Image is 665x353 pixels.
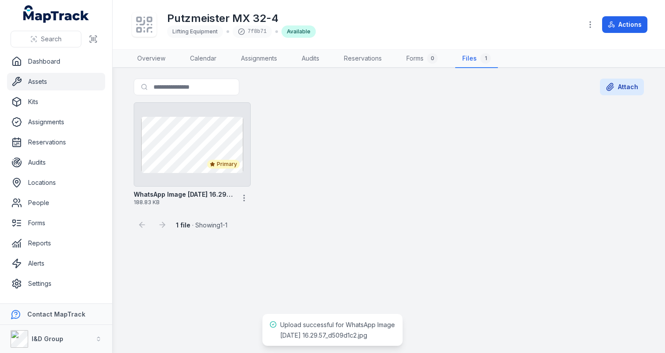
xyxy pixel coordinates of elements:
[176,221,190,229] strong: 1 file
[337,50,389,68] a: Reservations
[295,50,326,68] a: Audits
[7,73,105,90] a: Assets
[27,310,85,318] strong: Contact MapTrack
[207,160,240,169] div: Primary
[7,194,105,212] a: People
[172,28,218,35] span: Lifting Equipment
[7,275,105,292] a: Settings
[399,50,445,68] a: Forms0
[7,214,105,232] a: Forms
[23,5,89,23] a: MapTrack
[7,113,105,131] a: Assignments
[134,199,234,206] span: 188.83 KB
[7,234,105,252] a: Reports
[134,190,234,199] strong: WhatsApp Image [DATE] 16.29.57_d509d1c2
[480,53,491,64] div: 1
[183,50,223,68] a: Calendar
[234,50,284,68] a: Assignments
[167,11,316,25] h1: Putzmeister MX 32-4
[602,16,647,33] button: Actions
[7,154,105,171] a: Audits
[233,25,272,38] div: 7f8b71
[32,335,63,342] strong: I&D Group
[7,53,105,70] a: Dashboard
[176,221,227,229] span: · Showing 1 - 1
[7,93,105,111] a: Kits
[455,50,498,68] a: Files1
[7,174,105,191] a: Locations
[281,25,316,38] div: Available
[7,255,105,272] a: Alerts
[427,53,438,64] div: 0
[280,321,395,339] span: Upload successful for WhatsApp Image [DATE] 16.29.57_d509d1c2.jpg
[600,79,644,95] button: Attach
[130,50,172,68] a: Overview
[11,31,81,47] button: Search
[7,133,105,151] a: Reservations
[41,35,62,43] span: Search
